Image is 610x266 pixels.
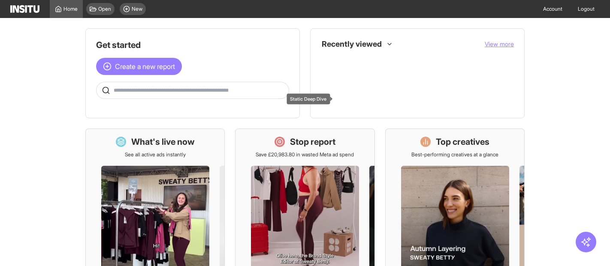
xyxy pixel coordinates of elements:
[132,6,142,12] span: New
[287,94,330,105] div: Static Deep Dive
[131,136,195,148] h1: What's live now
[115,61,175,72] span: Create a new report
[256,151,354,158] p: Save £20,983.80 in wasted Meta ad spend
[290,136,335,148] h1: Stop report
[485,40,514,48] button: View more
[98,6,111,12] span: Open
[411,151,498,158] p: Best-performing creatives at a glance
[125,151,186,158] p: See all active ads instantly
[63,6,78,12] span: Home
[96,58,182,75] button: Create a new report
[10,5,39,13] img: Logo
[436,136,489,148] h1: Top creatives
[96,39,289,51] h1: Get started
